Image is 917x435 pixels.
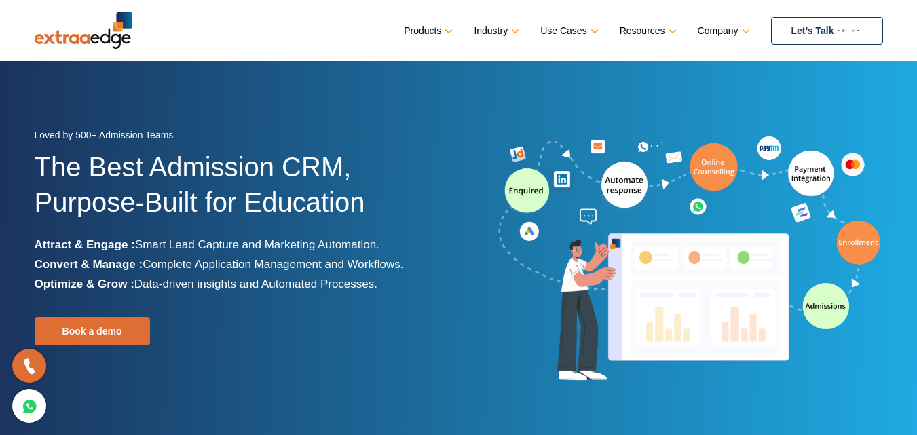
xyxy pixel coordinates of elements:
[143,258,403,271] span: Complete Application Management and Workflows.
[771,17,883,45] a: Let’s Talk
[35,278,134,290] b: Optimize & Grow :
[496,133,883,386] img: admission-software-home-page-header
[404,21,450,41] a: Products
[474,21,517,41] a: Industry
[35,258,143,271] b: Convert & Manage :
[35,317,150,345] a: Book a demo
[620,21,674,41] a: Resources
[135,238,379,251] span: Smart Lead Capture and Marketing Automation.
[698,21,747,41] a: Company
[540,21,595,41] a: Use Cases
[35,149,449,235] h1: The Best Admission CRM, Purpose-Built for Education
[134,278,377,290] span: Data-driven insights and Automated Processes.
[35,126,449,149] div: Loved by 500+ Admission Teams
[35,238,135,251] b: Attract & Engage :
